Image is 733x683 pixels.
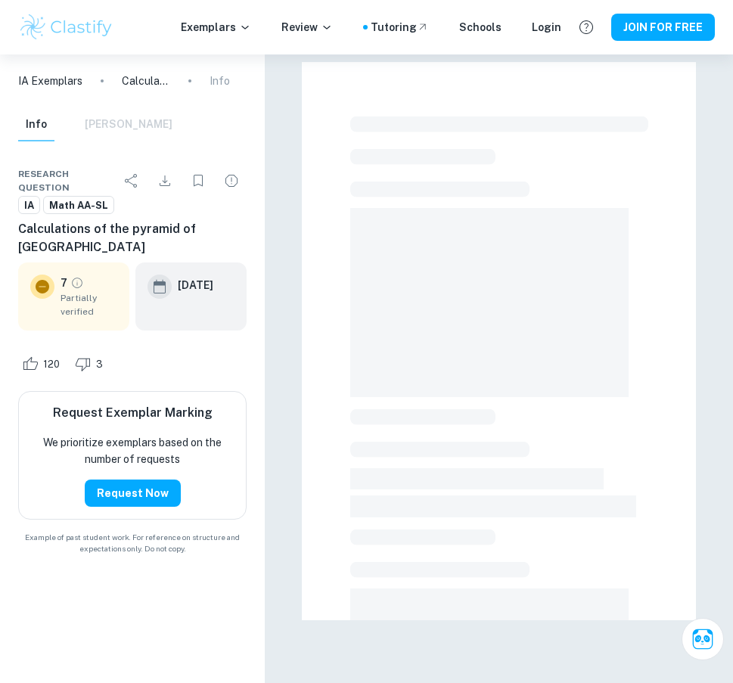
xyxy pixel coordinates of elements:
[150,166,180,196] div: Download
[573,14,599,40] button: Help and Feedback
[70,276,84,290] a: Grade partially verified
[183,166,213,196] div: Bookmark
[18,108,54,141] button: Info
[53,404,213,422] h6: Request Exemplar Marking
[61,291,117,318] span: Partially verified
[18,167,116,194] span: Research question
[116,166,147,196] div: Share
[35,357,68,372] span: 120
[216,166,247,196] div: Report issue
[181,19,251,36] p: Exemplars
[532,19,561,36] a: Login
[18,352,68,376] div: Like
[122,73,170,89] p: Calculations of the pyramid of [GEOGRAPHIC_DATA]
[18,532,247,554] span: Example of past student work. For reference on structure and expectations only. Do not copy.
[611,14,715,41] button: JOIN FOR FREE
[71,352,111,376] div: Dislike
[19,198,39,213] span: IA
[178,277,213,293] h6: [DATE]
[281,19,333,36] p: Review
[682,618,724,660] button: Ask Clai
[210,73,230,89] p: Info
[85,480,181,507] button: Request Now
[459,19,502,36] a: Schools
[18,12,114,42] img: Clastify logo
[44,198,113,213] span: Math AA-SL
[61,275,67,291] p: 7
[18,73,82,89] a: IA Exemplars
[18,220,247,256] h6: Calculations of the pyramid of [GEOGRAPHIC_DATA]
[88,357,111,372] span: 3
[18,196,40,215] a: IA
[371,19,429,36] a: Tutoring
[31,434,234,467] p: We prioritize exemplars based on the number of requests
[43,196,114,215] a: Math AA-SL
